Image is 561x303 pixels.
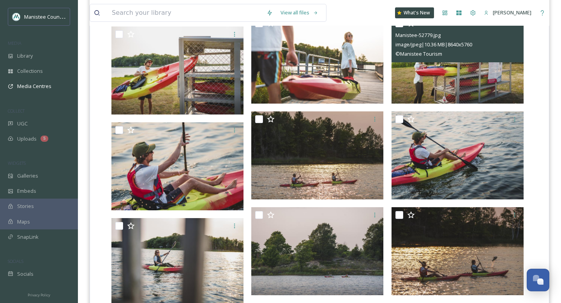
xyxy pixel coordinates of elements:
span: © Manistee Tourism [395,50,442,57]
span: Stories [17,203,34,210]
span: Socials [17,270,34,278]
span: Maps [17,218,30,225]
span: MEDIA [8,40,21,46]
span: SOCIALS [8,258,23,264]
a: View all files [277,5,322,20]
span: Galleries [17,172,38,180]
span: WIDGETS [8,160,26,166]
span: Embeds [17,187,36,195]
img: Manistee-52786.jpg [392,111,524,199]
span: Privacy Policy [28,292,50,298]
span: Manistee County Tourism [24,13,84,20]
button: Open Chat [527,269,549,291]
span: Collections [17,67,43,75]
span: Manistee-52779.jpg [395,32,441,39]
a: What's New [395,7,434,18]
span: [PERSON_NAME] [493,9,531,16]
span: Uploads [17,135,37,143]
img: Manistee-52788.jpg [251,111,383,199]
img: Manistee-52793.jpg [251,207,383,295]
input: Search your library [108,4,263,21]
img: Manistee-52785.jpg [111,122,243,210]
span: image/jpeg | 10.36 MB | 8640 x 5760 [395,41,472,48]
img: Manistee-52789.jpg [392,207,524,295]
span: UGC [17,120,28,127]
img: Manistee-52781.jpg [251,16,383,104]
img: Manistee-52778.jpg [111,26,243,115]
img: logo.jpeg [12,13,20,21]
span: Library [17,52,33,60]
a: [PERSON_NAME] [480,5,535,20]
a: Privacy Policy [28,290,50,299]
span: Media Centres [17,83,51,90]
span: SnapLink [17,233,39,241]
div: 5 [41,136,48,142]
span: COLLECT [8,108,25,114]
